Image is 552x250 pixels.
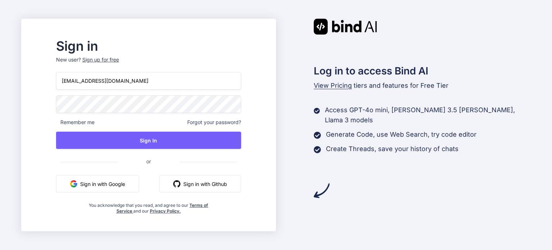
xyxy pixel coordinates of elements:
[314,19,377,35] img: Bind AI logo
[314,183,330,199] img: arrow
[116,203,208,214] a: Terms of Service
[326,129,477,140] p: Generate Code, use Web Search, try code editor
[187,119,241,126] span: Forgot your password?
[70,180,77,187] img: google
[150,208,181,214] a: Privacy Policy.
[118,153,180,170] span: or
[314,63,531,78] h2: Log in to access Bind AI
[56,40,241,52] h2: Sign in
[56,175,139,192] button: Sign in with Google
[325,105,531,125] p: Access GPT-4o mini, [PERSON_NAME] 3.5 [PERSON_NAME], Llama 3 models
[56,132,241,149] button: Sign In
[314,82,352,89] span: View Pricing
[159,175,241,192] button: Sign in with Github
[173,180,180,187] img: github
[326,144,459,154] p: Create Threads, save your history of chats
[56,72,241,90] input: Login or Email
[314,81,531,91] p: tiers and features for Free Tier
[87,198,211,214] div: You acknowledge that you read, and agree to our and our
[82,56,119,63] div: Sign up for free
[56,56,241,72] p: New user?
[56,119,95,126] span: Remember me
